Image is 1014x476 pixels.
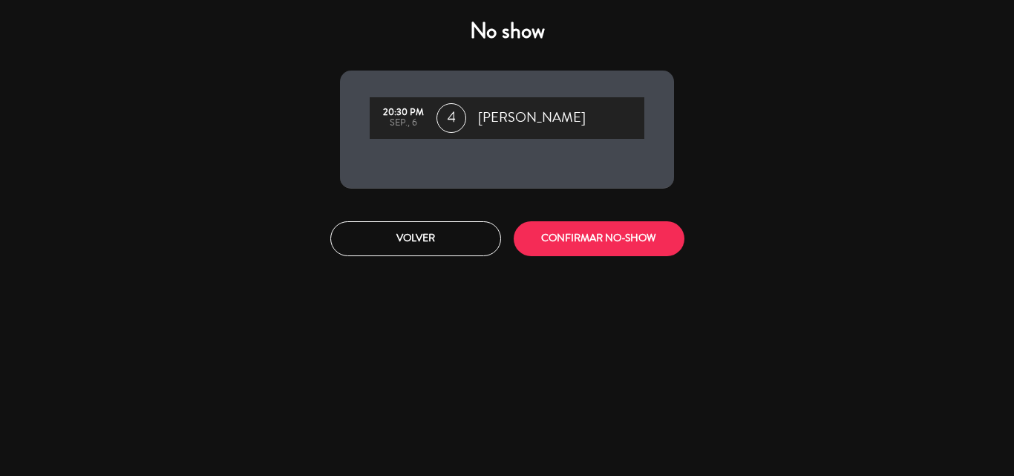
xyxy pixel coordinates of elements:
div: 20:30 PM [377,108,429,118]
span: 4 [436,103,466,133]
button: CONFIRMAR NO-SHOW [514,221,684,256]
div: sep., 6 [377,118,429,128]
h4: No show [340,18,674,45]
span: [PERSON_NAME] [478,107,586,129]
button: Volver [330,221,501,256]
